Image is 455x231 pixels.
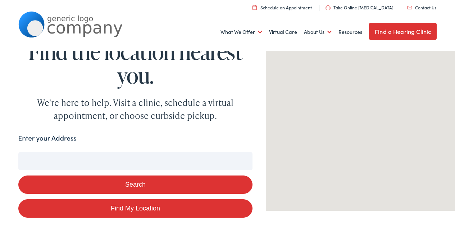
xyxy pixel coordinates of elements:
[18,40,253,87] h1: Find the location nearest you.
[20,96,250,122] div: We're here to help. Visit a clinic, schedule a virtual appointment, or choose curbside pickup.
[18,199,253,218] a: Find My Location
[407,6,412,9] img: utility icon
[18,152,253,170] input: Enter your address or zip code
[338,19,362,45] a: Resources
[252,5,257,10] img: utility icon
[407,4,436,10] a: Contact Us
[18,176,253,194] button: Search
[220,19,262,45] a: What We Offer
[326,5,331,10] img: utility icon
[18,133,77,143] label: Enter your Address
[326,4,393,10] a: Take Online [MEDICAL_DATA]
[304,19,332,45] a: About Us
[252,4,312,10] a: Schedule an Appointment
[369,23,437,40] a: Find a Hearing Clinic
[269,19,297,45] a: Virtual Care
